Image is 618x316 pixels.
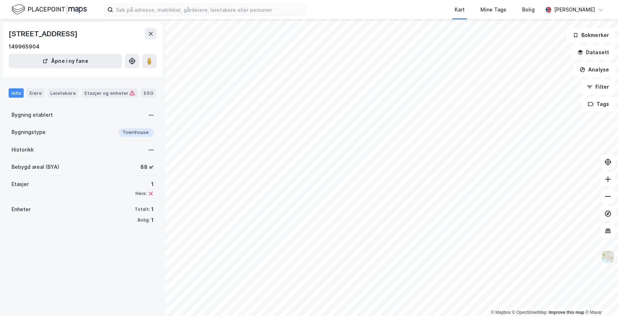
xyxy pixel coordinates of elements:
a: Improve this map [549,310,584,315]
div: Kart [455,5,465,14]
div: Etasjer [11,180,29,189]
div: Eiere [27,88,45,98]
div: 1 [151,205,154,214]
img: logo.f888ab2527a4732fd821a326f86c7f29.svg [11,3,87,16]
div: Bygningstype [11,128,46,136]
input: Søk på adresse, matrikkel, gårdeiere, leietakere eller personer [113,4,305,15]
div: Historikk [11,145,34,154]
a: OpenStreetMap [512,310,547,315]
div: [PERSON_NAME] [554,5,595,14]
div: 1 [151,216,154,224]
div: Bolig: [138,217,150,223]
div: 149965904 [9,42,40,51]
div: Bebygd areal (BYA) [11,163,59,171]
div: 88 ㎡ [140,163,154,171]
img: Z [601,250,615,264]
div: Mine Tags [480,5,506,14]
div: — [149,145,154,154]
div: Heis: [135,191,147,196]
div: ESG [141,88,156,98]
button: Åpne i ny fane [9,54,122,68]
div: Leietakere [47,88,79,98]
div: Bygning etablert [11,111,53,119]
button: Datasett [571,45,615,60]
div: Enheter [11,205,31,214]
div: — [149,111,154,119]
div: Info [9,88,24,98]
div: 1 [135,180,154,189]
button: Filter [581,80,615,94]
button: Tags [582,97,615,111]
div: [STREET_ADDRESS] [9,28,79,39]
button: Bokmerker [567,28,615,42]
a: Mapbox [491,310,511,315]
button: Analyse [573,62,615,77]
iframe: Chat Widget [582,282,618,316]
div: Bolig [522,5,535,14]
div: Kontrollprogram for chat [582,282,618,316]
div: Totalt: [135,206,150,212]
div: Etasjer og enheter [84,90,135,96]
